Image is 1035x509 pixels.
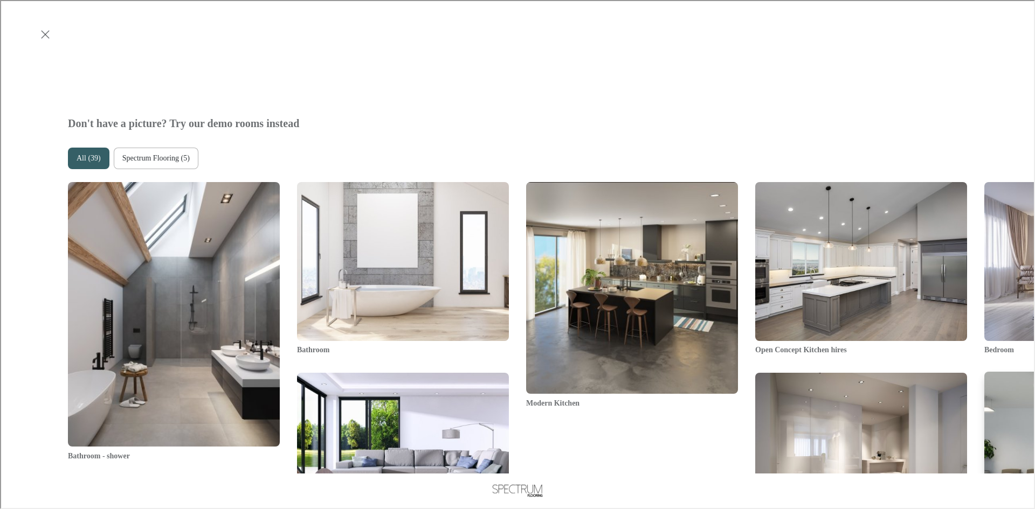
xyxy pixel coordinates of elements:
[67,449,279,461] h3: Bathroom - shower
[34,24,54,43] button: Exit visualizer
[113,147,197,168] button: Spectrum Flooring (5)
[754,343,966,354] h3: Open Concept Kitchen hires
[67,181,281,448] img: Bathroom - shower
[525,396,737,408] h3: Modern Kitchen
[67,115,298,129] h2: Don't have a picture? Try our demo rooms instead
[67,147,108,168] button: All (39)
[754,181,966,354] li: Open Concept Kitchen hires
[296,181,510,341] img: Bathroom
[296,343,508,354] h3: Bathroom
[67,181,279,461] li: Bathroom - shower
[525,181,737,407] li: Modern Kitchen
[754,181,968,341] img: Open Concept Kitchen hires
[296,181,508,354] li: Bathroom
[525,181,739,395] img: Modern Kitchen
[473,478,560,501] a: Visit Spectrum Flooring homepage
